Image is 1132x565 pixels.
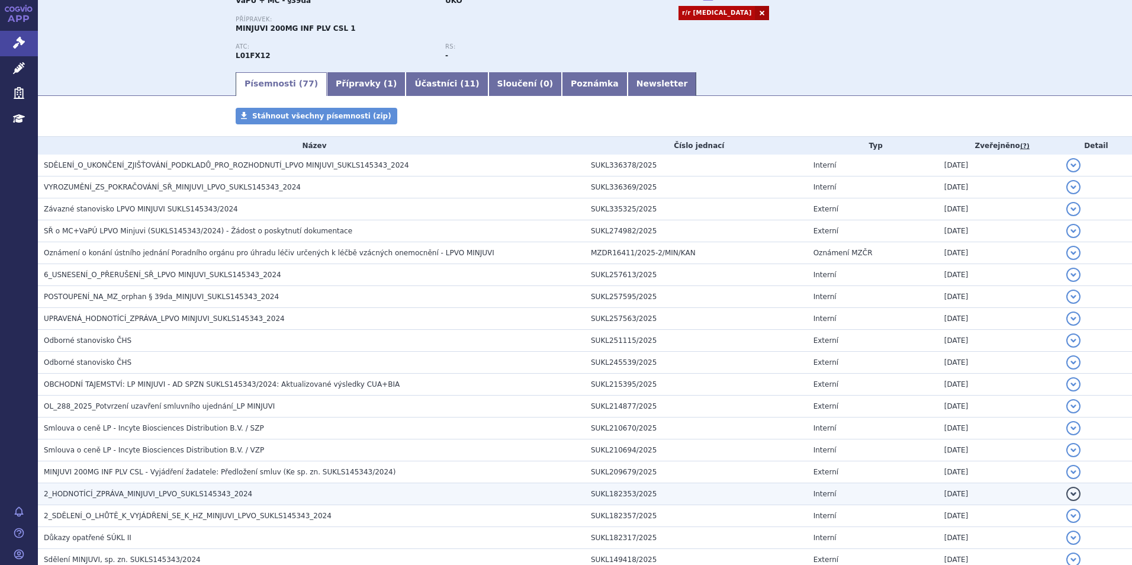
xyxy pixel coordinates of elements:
td: [DATE] [938,418,1060,439]
td: SUKL251115/2025 [585,330,808,352]
button: detail [1066,377,1080,391]
td: SUKL210670/2025 [585,418,808,439]
span: Interní [813,293,837,301]
td: SUKL209679/2025 [585,461,808,483]
span: 77 [303,79,314,88]
th: Zveřejněno [938,137,1060,155]
td: [DATE] [938,308,1060,330]
td: SUKL215395/2025 [585,374,808,396]
a: Sloučení (0) [488,72,562,96]
span: Interní [813,490,837,498]
span: OBCHODNÍ TAJEMSTVÍ: LP MINJUVI - AD SPZN SUKLS145343/2024: Aktualizované výsledky CUA+BIA [44,380,400,389]
td: [DATE] [938,439,1060,461]
button: detail [1066,333,1080,348]
p: Přípravek: [236,16,655,23]
td: [DATE] [938,220,1060,242]
span: 0 [544,79,549,88]
span: Oznámení MZČR [813,249,873,257]
span: Externí [813,358,838,367]
span: SŘ o MC+VaPÚ LPVO Minjuvi (SUKLS145343/2024) - Žádost o poskytnutí dokumentace [44,227,352,235]
a: Písemnosti (77) [236,72,327,96]
td: SUKL182317/2025 [585,527,808,549]
span: MINJUVI 200MG INF PLV CSL - Vyjádření žadatele: Předložení smluv (Ke sp. zn. SUKLS145343/2024) [44,468,395,476]
td: [DATE] [938,264,1060,286]
span: VYROZUMĚNÍ_ZS_POKRAČOVÁNÍ_SŘ_MINJUVI_LPVO_SUKLS145343_2024 [44,183,301,191]
span: Interní [813,314,837,323]
th: Typ [808,137,938,155]
td: [DATE] [938,242,1060,264]
td: SUKL214877/2025 [585,396,808,418]
a: Stáhnout všechny písemnosti (zip) [236,108,397,124]
button: detail [1066,421,1080,435]
td: SUKL245539/2025 [585,352,808,374]
td: SUKL210694/2025 [585,439,808,461]
a: Newsletter [628,72,697,96]
td: [DATE] [938,155,1060,176]
td: [DATE] [938,505,1060,527]
span: Závazné stanovisko LPVO MINJUVI SUKLS145343/2024 [44,205,238,213]
td: SUKL335325/2025 [585,198,808,220]
td: SUKL336378/2025 [585,155,808,176]
span: 6_USNESENÍ_O_PŘERUŠENÍ_SŘ_LPVO MINJUVI_SUKLS145343_2024 [44,271,281,279]
td: SUKL182353/2025 [585,483,808,505]
button: detail [1066,443,1080,457]
span: Interní [813,161,837,169]
span: Externí [813,336,838,345]
a: r/r [MEDICAL_DATA] [678,6,755,20]
td: SUKL274982/2025 [585,220,808,242]
td: [DATE] [938,198,1060,220]
span: Interní [813,446,837,454]
button: detail [1066,180,1080,194]
button: detail [1066,202,1080,216]
span: Externí [813,556,838,564]
button: detail [1066,268,1080,282]
button: detail [1066,531,1080,545]
span: Externí [813,227,838,235]
td: SUKL182357/2025 [585,505,808,527]
span: Externí [813,402,838,410]
p: RS: [445,43,643,50]
span: 2_HODNOTÍCÍ_ZPRÁVA_MINJUVI_LPVO_SUKLS145343_2024 [44,490,252,498]
span: Externí [813,468,838,476]
td: [DATE] [938,483,1060,505]
button: detail [1066,290,1080,304]
strong: TAFASITAMAB [236,52,271,60]
span: 2_SDĚLENÍ_O_LHŮTĚ_K_VYJÁDŘENÍ_SE_K_HZ_MINJUVI_LPVO_SUKLS145343_2024 [44,512,332,520]
th: Detail [1060,137,1132,155]
button: detail [1066,158,1080,172]
button: detail [1066,487,1080,501]
button: detail [1066,246,1080,260]
span: Interní [813,424,837,432]
td: SUKL257595/2025 [585,286,808,308]
span: Odborné stanovisko ČHS [44,336,131,345]
span: 11 [464,79,475,88]
span: Oznámení o konání ústního jednání Poradního orgánu pro úhradu léčiv určených k léčbě vzácných one... [44,249,494,257]
span: Interní [813,183,837,191]
td: SUKL257563/2025 [585,308,808,330]
span: 1 [387,79,393,88]
button: detail [1066,224,1080,238]
span: Externí [813,380,838,389]
span: Smlouva o ceně LP - Incyte Biosciences Distribution B.V. / VZP [44,446,264,454]
span: MINJUVI 200MG INF PLV CSL 1 [236,24,356,33]
span: POSTOUPENÍ_NA_MZ_orphan § 39da_MINJUVI_SUKLS145343_2024 [44,293,279,301]
td: SUKL257613/2025 [585,264,808,286]
td: [DATE] [938,176,1060,198]
span: Externí [813,205,838,213]
td: MZDR16411/2025-2/MIN/KAN [585,242,808,264]
span: Interní [813,534,837,542]
td: [DATE] [938,286,1060,308]
button: detail [1066,355,1080,370]
button: detail [1066,509,1080,523]
td: [DATE] [938,330,1060,352]
span: Stáhnout všechny písemnosti (zip) [252,112,391,120]
span: Sdělení MINJUVI, sp. zn. SUKLS145343/2024 [44,556,201,564]
span: Odborné stanovisko ČHS [44,358,131,367]
td: SUKL336369/2025 [585,176,808,198]
span: Smlouva o ceně LP - Incyte Biosciences Distribution B.V. / SZP [44,424,264,432]
span: UPRAVENÁ_HODNOTÍCÍ_ZPRÁVA_LPVO MINJUVI_SUKLS145343_2024 [44,314,285,323]
td: [DATE] [938,374,1060,396]
td: [DATE] [938,352,1060,374]
th: Číslo jednací [585,137,808,155]
td: [DATE] [938,461,1060,483]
